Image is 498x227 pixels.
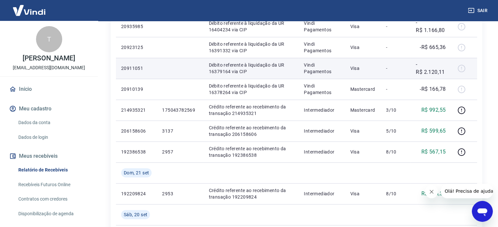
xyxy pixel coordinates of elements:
[420,85,446,93] p: -R$ 166,78
[8,82,90,96] a: Início
[421,190,446,198] p: R$ 665,36
[304,107,340,113] p: Intermediador
[386,23,405,30] p: -
[162,128,198,134] p: 3137
[209,20,294,33] p: Débito referente à liquidação da UR 16404234 via CIP
[121,128,152,134] p: 206158606
[416,60,446,76] p: -R$ 2.120,11
[209,124,294,138] p: Crédito referente ao recebimento da transação 206158606
[421,106,446,114] p: R$ 992,55
[386,149,405,155] p: 8/10
[162,107,198,113] p: 175043782569
[36,26,62,52] div: T
[209,62,294,75] p: Débito referente à liquidação da UR 16379164 via CIP
[162,149,198,155] p: 2957
[421,127,446,135] p: R$ 599,65
[16,163,90,177] a: Relatório de Recebíveis
[416,19,446,34] p: -R$ 1.166,80
[124,170,149,176] span: Dom, 21 set
[350,128,376,134] p: Visa
[13,64,85,71] p: [EMAIL_ADDRESS][DOMAIN_NAME]
[8,0,50,20] img: Vindi
[421,148,446,156] p: R$ 567,15
[121,149,152,155] p: 192386538
[304,190,340,197] p: Intermediador
[8,102,90,116] button: Meu cadastro
[304,128,340,134] p: Intermediador
[16,178,90,191] a: Recebíveis Futuros Online
[121,107,152,113] p: 214935321
[16,207,90,220] a: Disponibilização de agenda
[209,187,294,200] p: Crédito referente ao recebimento da transação 192209824
[4,5,55,10] span: Olá! Precisa de ajuda?
[209,83,294,96] p: Débito referente à liquidação da UR 16378264 via CIP
[386,190,405,197] p: 8/10
[209,41,294,54] p: Débito referente à liquidação da UR 16391332 via CIP
[16,192,90,206] a: Contratos com credores
[121,44,152,51] p: 20923125
[386,44,405,51] p: -
[209,104,294,117] p: Crédito referente ao recebimento da transação 214935321
[121,65,152,72] p: 20911051
[350,107,376,113] p: Mastercard
[472,201,493,222] iframe: Botão para abrir a janela de mensagens
[121,190,152,197] p: 192209824
[386,65,405,72] p: -
[441,184,493,198] iframe: Mensagem da empresa
[304,62,340,75] p: Vindi Pagamentos
[16,116,90,129] a: Dados da conta
[23,55,75,62] p: [PERSON_NAME]
[124,211,147,218] span: Sáb, 20 set
[121,23,152,30] p: 20935985
[304,83,340,96] p: Vindi Pagamentos
[425,185,438,198] iframe: Fechar mensagem
[304,149,340,155] p: Intermediador
[350,65,376,72] p: Visa
[420,43,446,51] p: -R$ 665,36
[350,86,376,92] p: Mastercard
[350,149,376,155] p: Visa
[350,190,376,197] p: Visa
[304,20,340,33] p: Vindi Pagamentos
[209,145,294,158] p: Crédito referente ao recebimento da transação 192386538
[304,41,340,54] p: Vindi Pagamentos
[467,5,490,17] button: Sair
[16,131,90,144] a: Dados de login
[162,190,198,197] p: 2953
[386,128,405,134] p: 5/10
[8,149,90,163] button: Meus recebíveis
[386,86,405,92] p: -
[386,107,405,113] p: 3/10
[350,23,376,30] p: Visa
[121,86,152,92] p: 20910139
[350,44,376,51] p: Visa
